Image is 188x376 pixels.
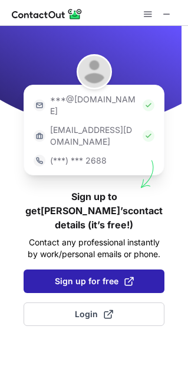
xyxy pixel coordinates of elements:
span: Login [75,308,113,320]
p: Contact any professional instantly by work/personal emails or phone. [24,237,164,260]
img: Check Icon [143,130,154,142]
img: Check Icon [143,99,154,111]
span: Sign up for free [55,275,134,287]
img: Nguyet Truong [77,54,112,89]
p: ***@[DOMAIN_NAME] [50,94,138,117]
img: https://contactout.com/extension/app/static/media/login-email-icon.f64bce713bb5cd1896fef81aa7b14a... [34,99,45,111]
p: [EMAIL_ADDRESS][DOMAIN_NAME] [50,124,138,148]
img: https://contactout.com/extension/app/static/media/login-work-icon.638a5007170bc45168077fde17b29a1... [34,130,45,142]
button: Sign up for free [24,269,164,293]
h1: Sign up to get [PERSON_NAME]’s contact details (it’s free!) [24,189,164,232]
img: https://contactout.com/extension/app/static/media/login-phone-icon.bacfcb865e29de816d437549d7f4cb... [34,155,45,167]
button: Login [24,302,164,326]
img: ContactOut v5.3.10 [12,7,83,21]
